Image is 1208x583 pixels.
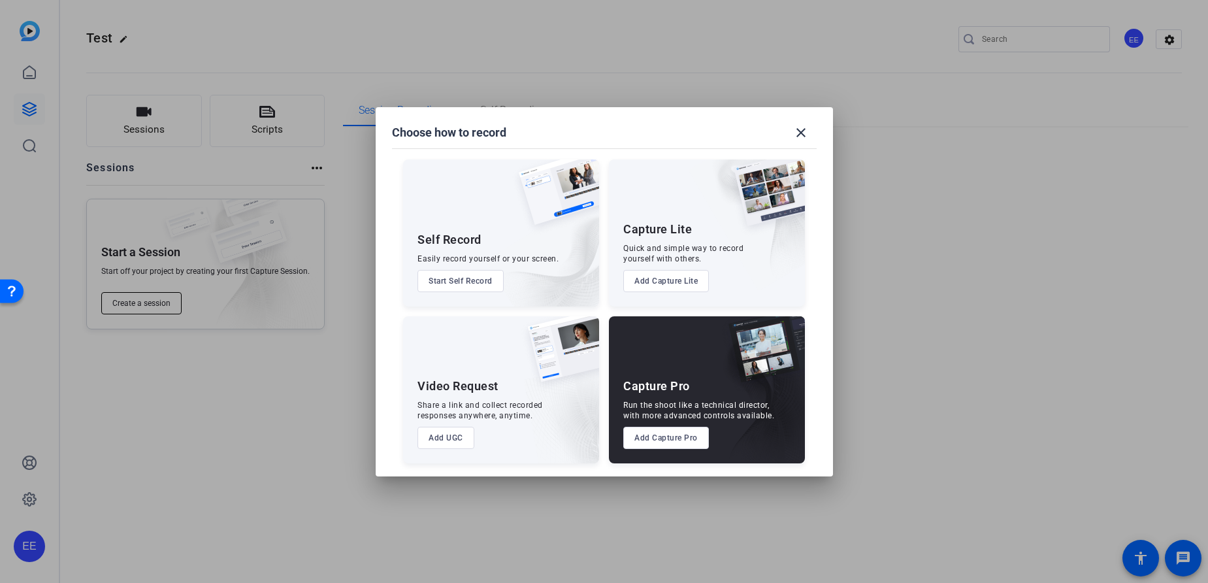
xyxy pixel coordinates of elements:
div: Self Record [417,232,482,248]
div: Video Request [417,378,498,394]
button: Add Capture Lite [623,270,709,292]
div: Quick and simple way to record yourself with others. [623,243,743,264]
img: self-record.png [509,159,599,238]
h1: Choose how to record [392,125,506,141]
img: capture-pro.png [719,316,805,396]
img: embarkstudio-ugc-content.png [523,357,599,463]
img: embarkstudio-capture-lite.png [688,159,805,290]
div: Share a link and collect recorded responses anywhere, anytime. [417,400,543,421]
img: capture-lite.png [724,159,805,239]
div: Run the shoot like a technical director, with more advanced controls available. [623,400,774,421]
div: Capture Lite [623,222,692,237]
button: Add Capture Pro [623,427,709,449]
img: ugc-content.png [518,316,599,395]
div: Easily record yourself or your screen. [417,254,559,264]
button: Add UGC [417,427,474,449]
img: embarkstudio-self-record.png [485,188,599,307]
img: embarkstudio-capture-pro.png [708,333,805,463]
button: Start Self Record [417,270,504,292]
mat-icon: close [793,125,809,141]
div: Capture Pro [623,378,690,394]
